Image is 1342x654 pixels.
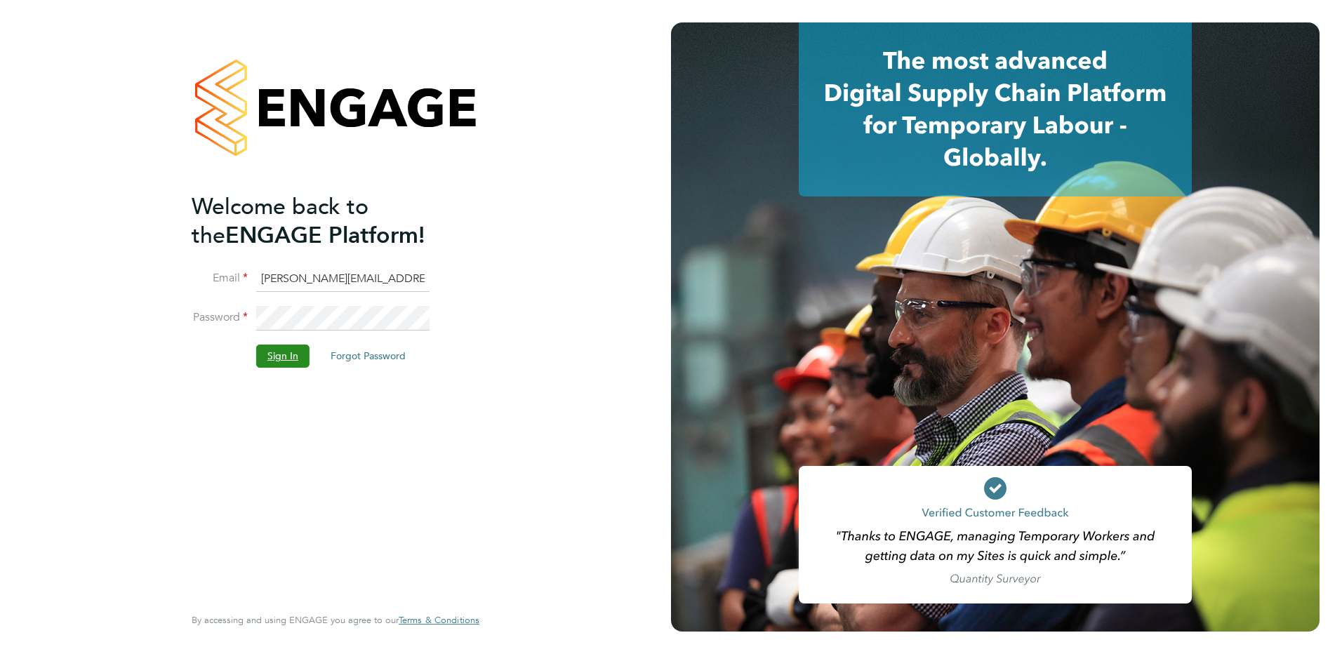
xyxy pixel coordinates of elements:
span: Welcome back to the [192,193,368,249]
span: By accessing and using ENGAGE you agree to our [192,614,479,626]
input: Enter your work email... [256,267,430,292]
label: Email [192,271,248,286]
a: Terms & Conditions [399,615,479,626]
button: Sign In [256,345,310,367]
label: Password [192,310,248,325]
button: Forgot Password [319,345,417,367]
span: Terms & Conditions [399,614,479,626]
h2: ENGAGE Platform! [192,192,465,250]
